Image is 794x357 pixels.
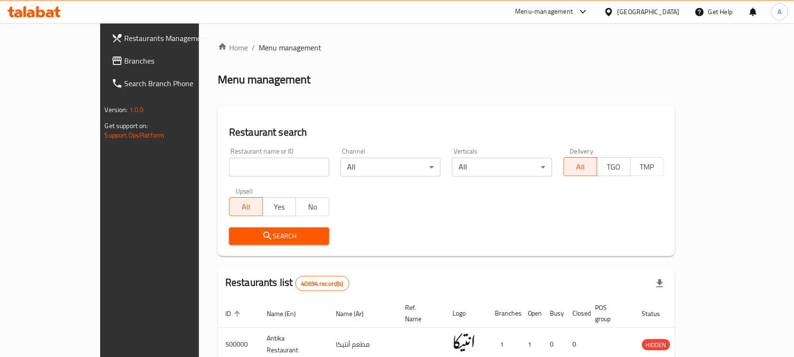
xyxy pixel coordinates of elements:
a: Home [218,42,248,53]
button: TMP [630,157,664,176]
span: Name (En) [267,308,308,319]
div: Export file [649,272,671,295]
th: Branches [487,299,520,328]
button: All [564,157,597,176]
a: Restaurants Management [104,27,233,49]
span: Restaurants Management [125,32,225,44]
a: Support.OpsPlatform [105,129,165,141]
span: Version: [105,104,128,116]
span: Branches [125,55,225,66]
div: Total records count [295,276,349,291]
span: A [778,7,782,17]
th: Open [520,299,543,328]
button: Search [229,227,329,245]
input: Search for restaurant name or ID.. [229,158,329,177]
h2: Menu management [218,72,310,87]
span: Yes [267,200,293,214]
span: 1.0.0 [129,104,144,116]
button: All [229,197,263,216]
th: Logo [445,299,487,328]
span: TGO [601,160,627,174]
li: / [252,42,255,53]
span: POS group [595,302,623,325]
span: All [233,200,259,214]
label: Upsell [236,188,253,195]
span: ID [225,308,243,319]
span: HIDDEN [642,340,670,350]
label: Delivery [570,148,594,154]
button: Yes [262,197,296,216]
span: Search [237,230,322,242]
span: Name (Ar) [336,308,376,319]
span: Get support on: [105,120,148,132]
button: TGO [597,157,631,176]
span: Status [642,308,673,319]
div: All [341,158,441,177]
a: Search Branch Phone [104,72,233,95]
div: All [452,158,552,177]
nav: breadcrumb [218,42,675,53]
span: Search Branch Phone [125,78,225,89]
span: No [300,200,326,214]
a: Branches [104,49,233,72]
h2: Restaurant search [229,125,664,139]
div: Menu-management [516,6,573,17]
span: 40694 record(s) [296,279,349,288]
img: Antika Restaurant [453,331,476,354]
span: All [568,160,594,174]
span: Menu management [259,42,321,53]
h2: Restaurants list [225,276,349,291]
span: TMP [635,160,660,174]
span: Ref. Name [405,302,434,325]
div: [GEOGRAPHIC_DATA] [618,7,680,17]
button: No [295,197,329,216]
th: Busy [543,299,565,328]
th: Closed [565,299,588,328]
